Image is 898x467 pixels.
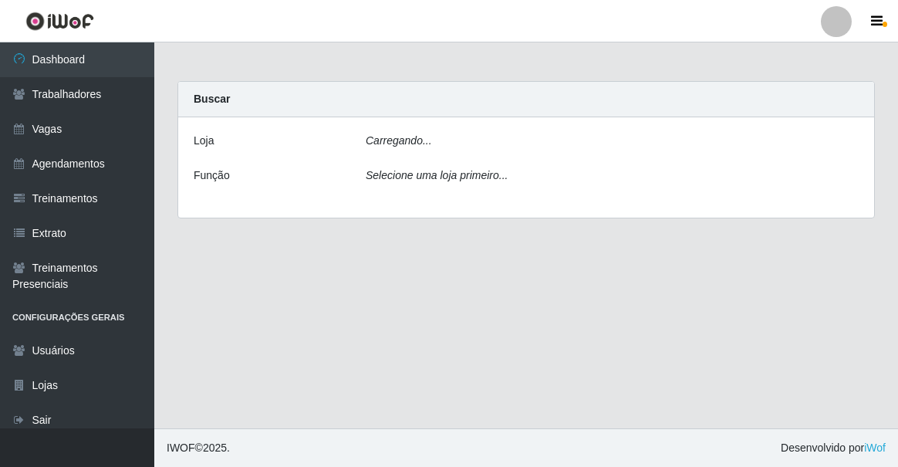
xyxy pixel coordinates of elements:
i: Selecione uma loja primeiro... [366,169,508,181]
label: Loja [194,133,214,149]
span: © 2025 . [167,440,230,456]
i: Carregando... [366,134,432,147]
strong: Buscar [194,93,230,105]
span: IWOF [167,442,195,454]
a: iWof [864,442,886,454]
span: Desenvolvido por [781,440,886,456]
img: CoreUI Logo [25,12,94,31]
label: Função [194,168,230,184]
